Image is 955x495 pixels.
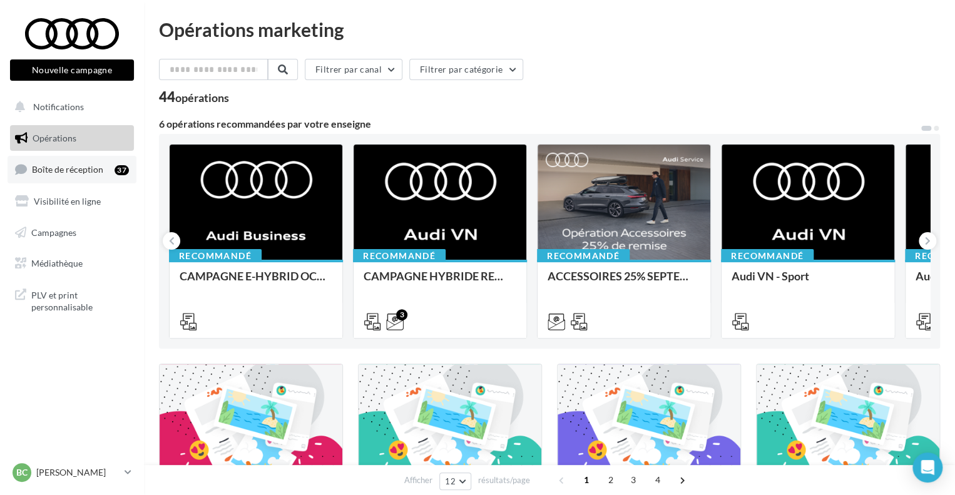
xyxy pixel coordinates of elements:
[31,227,76,237] span: Campagnes
[159,20,940,39] div: Opérations marketing
[159,90,229,104] div: 44
[175,92,229,103] div: opérations
[8,220,136,246] a: Campagnes
[537,249,630,263] div: Recommandé
[8,282,136,319] a: PLV et print personnalisable
[169,249,262,263] div: Recommandé
[445,476,456,486] span: 12
[180,270,332,295] div: CAMPAGNE E-HYBRID OCTOBRE B2B
[31,258,83,268] span: Médiathèque
[16,466,28,479] span: BC
[912,452,942,482] div: Open Intercom Messenger
[623,470,643,490] span: 3
[732,270,884,295] div: Audi VN - Sport
[10,461,134,484] a: BC [PERSON_NAME]
[8,156,136,183] a: Boîte de réception37
[409,59,523,80] button: Filtrer par catégorie
[396,309,407,320] div: 3
[8,125,136,151] a: Opérations
[548,270,700,295] div: ACCESSOIRES 25% SEPTEMBRE - AUDI SERVICE
[33,101,84,112] span: Notifications
[404,474,432,486] span: Afficher
[159,119,920,129] div: 6 opérations recommandées par votre enseigne
[721,249,814,263] div: Recommandé
[31,287,129,314] span: PLV et print personnalisable
[34,196,101,207] span: Visibilité en ligne
[576,470,596,490] span: 1
[353,249,446,263] div: Recommandé
[601,470,621,490] span: 2
[33,133,76,143] span: Opérations
[648,470,668,490] span: 4
[10,59,134,81] button: Nouvelle campagne
[478,474,530,486] span: résultats/page
[36,466,120,479] p: [PERSON_NAME]
[364,270,516,295] div: CAMPAGNE HYBRIDE RECHARGEABLE
[305,59,402,80] button: Filtrer par canal
[115,165,129,175] div: 37
[8,188,136,215] a: Visibilité en ligne
[8,250,136,277] a: Médiathèque
[439,472,471,490] button: 12
[8,94,131,120] button: Notifications
[32,164,103,175] span: Boîte de réception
